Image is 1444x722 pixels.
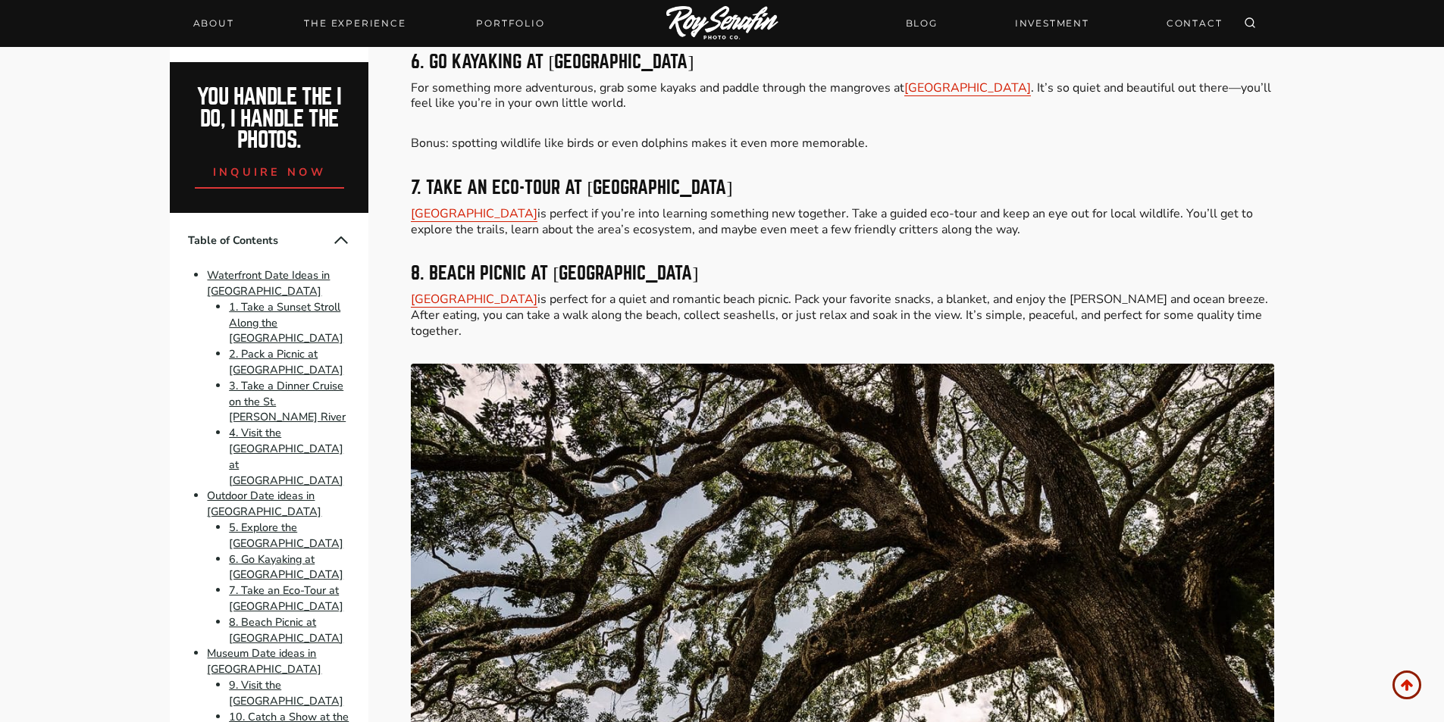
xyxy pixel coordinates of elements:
[1392,670,1421,699] a: Scroll to top
[411,206,1273,238] p: is perfect if you’re into learning something new together. Take a guided eco-tour and keep an eye...
[295,13,415,34] a: THE EXPERIENCE
[666,6,778,42] img: Logo of Roy Serafin Photo Co., featuring stylized text in white on a light background, representi...
[411,205,537,222] a: [GEOGRAPHIC_DATA]
[207,489,321,520] a: Outdoor Date ideas in [GEOGRAPHIC_DATA]
[229,552,343,583] a: 6. Go Kayaking at [GEOGRAPHIC_DATA]
[213,164,327,180] span: inquire now
[411,80,1273,112] p: For something more adventurous, grab some kayaks and paddle through the mangroves at . It’s so qu...
[186,86,352,152] h2: You handle the i do, I handle the photos.
[195,152,345,189] a: inquire now
[897,10,947,36] a: BLOG
[229,425,343,487] a: 4. Visit the [GEOGRAPHIC_DATA] at [GEOGRAPHIC_DATA]
[229,346,343,377] a: 2. Pack a Picnic at [GEOGRAPHIC_DATA]
[411,292,1273,339] p: is perfect for a quiet and romantic beach picnic. Pack your favorite snacks, a blanket, and enjoy...
[897,10,1232,36] nav: Secondary Navigation
[184,13,554,34] nav: Primary Navigation
[1006,10,1098,36] a: INVESTMENT
[229,677,343,708] a: 9. Visit the [GEOGRAPHIC_DATA]
[184,13,243,34] a: About
[207,267,330,298] a: Waterfront Date Ideas in [GEOGRAPHIC_DATA]
[1157,10,1232,36] a: CONTACT
[229,299,343,346] a: 1. Take a Sunset Stroll Along the [GEOGRAPHIC_DATA]
[467,13,553,34] a: Portfolio
[411,53,1273,71] h3: 6. Go Kayaking at [GEOGRAPHIC_DATA]
[207,646,321,677] a: Museum Date ideas in [GEOGRAPHIC_DATA]
[411,136,1273,152] p: Bonus: spotting wildlife like birds or even dolphins makes it even more memorable.
[188,233,332,248] span: Table of Contents
[229,614,343,645] a: 8. Beach Picnic at [GEOGRAPHIC_DATA]
[332,231,350,249] button: Collapse Table of Contents
[229,378,346,425] a: 3. Take a Dinner Cruise on the St. [PERSON_NAME] River
[1239,13,1261,34] button: View Search Form
[411,179,1273,197] h3: 7. Take an Eco-Tour at [GEOGRAPHIC_DATA]
[904,80,1031,96] a: [GEOGRAPHIC_DATA]
[229,520,343,551] a: 5. Explore the [GEOGRAPHIC_DATA]
[411,264,1273,283] h3: 8. Beach Picnic at [GEOGRAPHIC_DATA]
[411,291,537,308] a: [GEOGRAPHIC_DATA]
[229,583,343,614] a: 7. Take an Eco-Tour at [GEOGRAPHIC_DATA]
